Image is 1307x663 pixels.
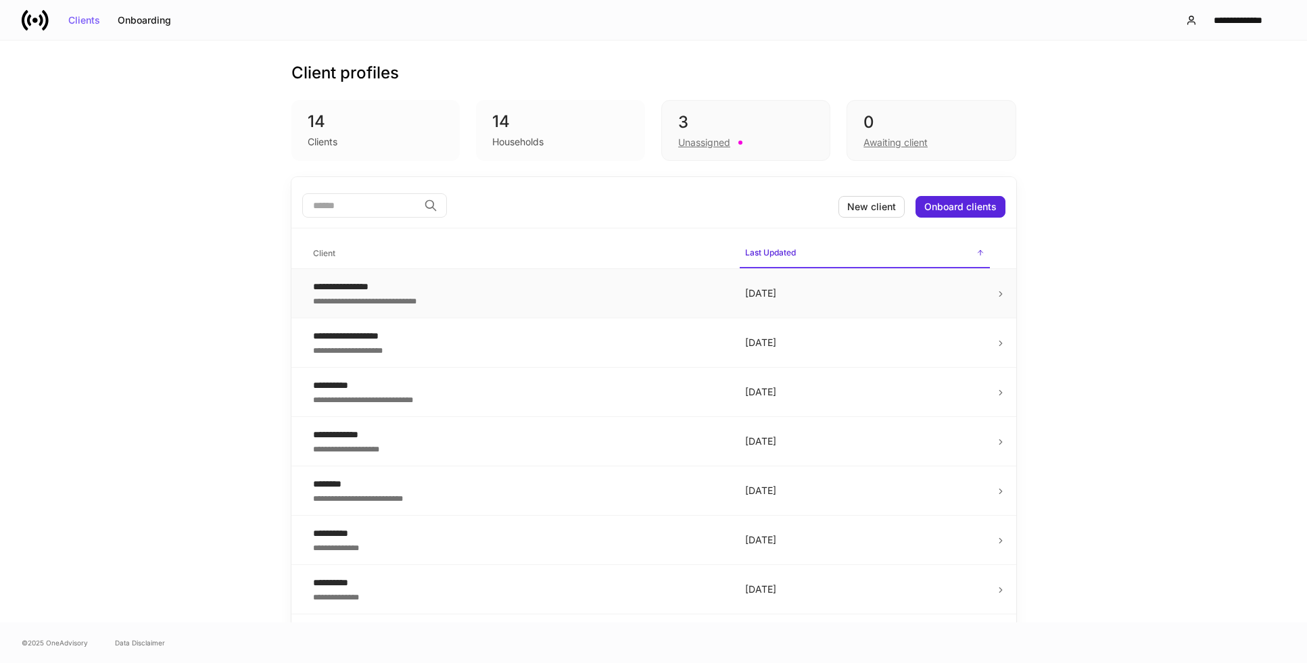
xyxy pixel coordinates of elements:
div: Clients [68,16,100,25]
div: Onboard clients [924,202,997,212]
div: 3 [678,112,813,133]
p: [DATE] [745,435,984,448]
div: 14 [308,111,444,132]
div: 3Unassigned [661,100,830,161]
p: [DATE] [745,484,984,497]
button: Onboarding [109,9,180,31]
div: 14 [492,111,629,132]
div: Unassigned [678,136,730,149]
p: [DATE] [745,533,984,547]
div: 0 [863,112,999,133]
div: Clients [308,135,337,149]
div: Awaiting client [863,136,928,149]
div: Households [492,135,544,149]
h3: Client profiles [291,62,399,84]
h6: Client [313,247,335,260]
span: © 2025 OneAdvisory [22,637,88,648]
a: Data Disclaimer [115,637,165,648]
button: Clients [60,9,109,31]
div: Onboarding [118,16,171,25]
span: Client [308,240,729,268]
p: [DATE] [745,287,984,300]
p: [DATE] [745,336,984,349]
button: New client [838,196,905,218]
div: New client [847,202,896,212]
h6: Last Updated [745,246,796,259]
div: 0Awaiting client [847,100,1016,161]
span: Last Updated [740,239,990,268]
p: [DATE] [745,583,984,596]
p: [DATE] [745,385,984,399]
button: Onboard clients [916,196,1005,218]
